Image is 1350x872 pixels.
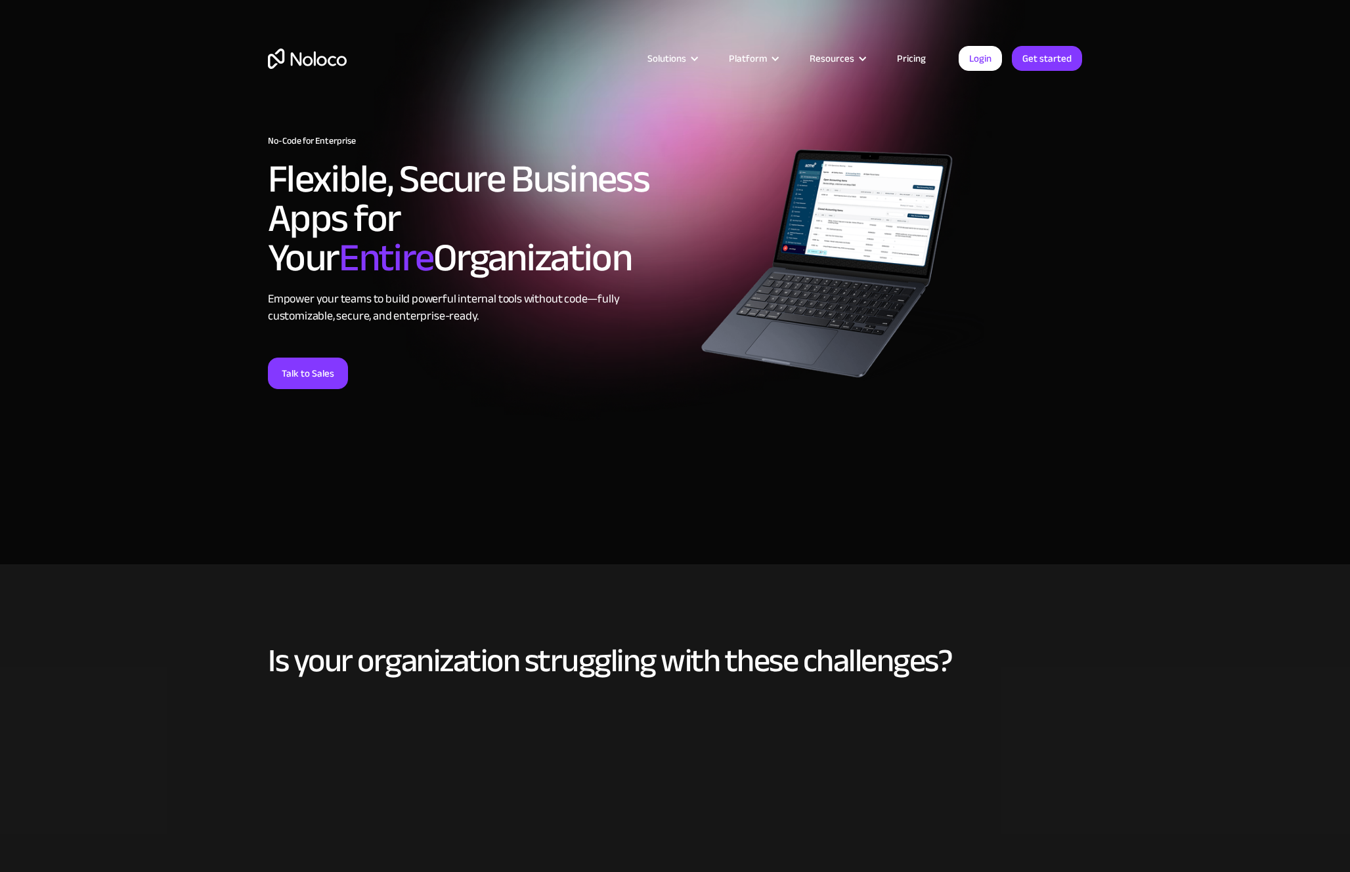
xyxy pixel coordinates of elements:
span: Entire [339,221,433,295]
div: Platform [712,50,793,67]
a: Login [959,46,1002,71]
a: Get started [1012,46,1082,71]
div: Platform [729,50,767,67]
div: Resources [810,50,854,67]
div: Solutions [647,50,686,67]
a: Pricing [881,50,942,67]
div: Empower your teams to build powerful internal tools without code—fully customizable, secure, and ... [268,291,668,325]
a: Talk to Sales [268,358,348,389]
h2: Flexible, Secure Business Apps for Your Organization [268,159,668,278]
h2: Is your organization struggling with these challenges? [268,643,1082,678]
div: Solutions [631,50,712,67]
a: home [268,49,347,69]
div: Resources [793,50,881,67]
h1: No-Code for Enterprise [268,136,668,146]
